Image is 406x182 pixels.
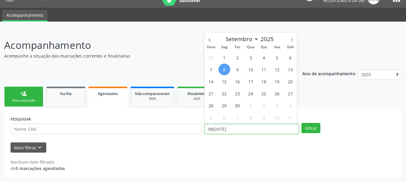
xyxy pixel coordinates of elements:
span: Setembro 2, 2025 [232,52,243,63]
span: Setembro 28, 2025 [205,100,217,111]
span: Setembro 1, 2025 [218,52,230,63]
span: Sáb [284,45,297,49]
span: Setembro 20, 2025 [285,76,296,87]
div: Nova marcação [9,98,39,103]
span: Setembro 14, 2025 [205,76,217,87]
span: Setembro 13, 2025 [285,64,296,75]
select: Month [223,35,259,43]
input: Year [259,35,279,43]
span: Setembro 26, 2025 [271,88,283,99]
div: de [11,165,65,172]
span: Setembro 12, 2025 [271,64,283,75]
span: Setembro 11, 2025 [258,64,270,75]
span: Não compareceram [135,91,170,96]
button: Filtrar [301,123,320,133]
span: Qui [257,45,270,49]
span: Qua [244,45,257,49]
span: Outubro 6, 2025 [218,112,230,123]
span: Outubro 9, 2025 [258,112,270,123]
span: Agosto 31, 2025 [205,52,217,63]
span: Setembro 3, 2025 [245,52,257,63]
div: 2025 [135,97,170,101]
span: Outubro 8, 2025 [245,112,257,123]
span: Dom [205,45,218,49]
span: Setembro 10, 2025 [245,64,257,75]
span: Outubro 1, 2025 [245,100,257,111]
span: Setembro 19, 2025 [271,76,283,87]
span: Setembro 16, 2025 [232,76,243,87]
span: Setembro 6, 2025 [285,52,296,63]
input: Selecione um intervalo [205,124,299,134]
span: Ter [231,45,244,49]
span: Setembro 15, 2025 [218,76,230,87]
span: Setembro 24, 2025 [245,88,257,99]
span: Outubro 11, 2025 [285,112,296,123]
span: Outubro 3, 2025 [271,100,283,111]
label: PESQUISAR [11,115,31,124]
span: Outubro 4, 2025 [285,100,296,111]
span: Outubro 10, 2025 [271,112,283,123]
div: 2025 [182,97,212,101]
a: Acompanhamento [2,10,47,22]
span: Setembro 29, 2025 [218,100,230,111]
span: Outubro 2, 2025 [258,100,270,111]
input: Nome, CNS [11,124,202,134]
span: Seg [218,45,231,49]
span: Outubro 7, 2025 [232,112,243,123]
span: Setembro 18, 2025 [258,76,270,87]
span: Setembro 27, 2025 [285,88,296,99]
span: Setembro 22, 2025 [218,88,230,99]
p: Acompanhamento [4,38,282,53]
div: person_add [20,90,27,97]
p: Acompanhe a situação das marcações correntes e finalizadas [4,53,282,59]
span: Setembro 30, 2025 [232,100,243,111]
span: Setembro 7, 2025 [205,64,217,75]
p: Ano de acompanhamento [302,70,356,77]
span: Setembro 21, 2025 [205,88,217,99]
i: keyboard_arrow_down [36,144,43,151]
span: Setembro 25, 2025 [258,88,270,99]
span: Setembro 5, 2025 [271,52,283,63]
span: Resolvidos [188,91,206,96]
span: Agendados [98,91,118,96]
span: Setembro 8, 2025 [218,64,230,75]
span: Setembro 4, 2025 [258,52,270,63]
strong: 5 marcações agendadas [16,166,65,171]
span: Sex [270,45,284,49]
span: Setembro 17, 2025 [245,76,257,87]
span: Setembro 23, 2025 [232,88,243,99]
span: Na fila [60,91,72,96]
span: Outubro 5, 2025 [205,112,217,123]
div: Nenhum item filtrado [11,159,65,165]
span: Setembro 9, 2025 [232,64,243,75]
button: Mais filtroskeyboard_arrow_down [11,142,46,153]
